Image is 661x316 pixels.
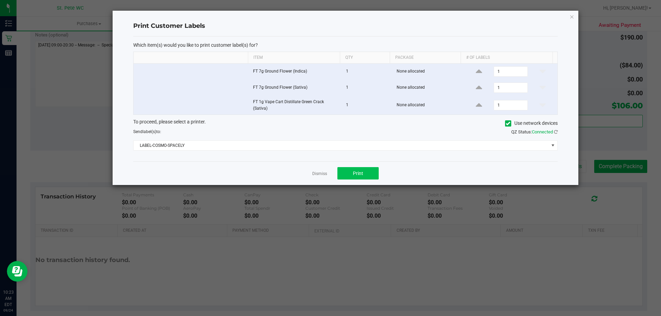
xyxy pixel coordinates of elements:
[342,96,392,115] td: 1
[128,118,563,129] div: To proceed, please select a printer.
[312,171,327,177] a: Dismiss
[133,42,558,48] p: Which item(s) would you like to print customer label(s) for?
[7,261,28,282] iframe: Resource center
[248,52,340,64] th: Item
[353,171,363,176] span: Print
[511,129,558,134] span: QZ Status:
[133,129,161,134] span: Send to:
[390,52,461,64] th: Package
[337,167,379,179] button: Print
[134,141,549,150] span: LABEL-COSMO-SPACELY
[342,80,392,96] td: 1
[340,52,390,64] th: Qty
[392,64,464,80] td: None allocated
[392,80,464,96] td: None allocated
[532,129,553,134] span: Connected
[505,120,558,127] label: Use network devices
[461,52,553,64] th: # of labels
[133,22,558,31] h4: Print Customer Labels
[143,129,156,134] span: label(s)
[249,96,342,115] td: FT 1g Vape Cart Distillate Green Crack (Sativa)
[249,64,342,80] td: FT 7g Ground Flower (Indica)
[342,64,392,80] td: 1
[249,80,342,96] td: FT 7g Ground Flower (Sativa)
[392,96,464,115] td: None allocated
